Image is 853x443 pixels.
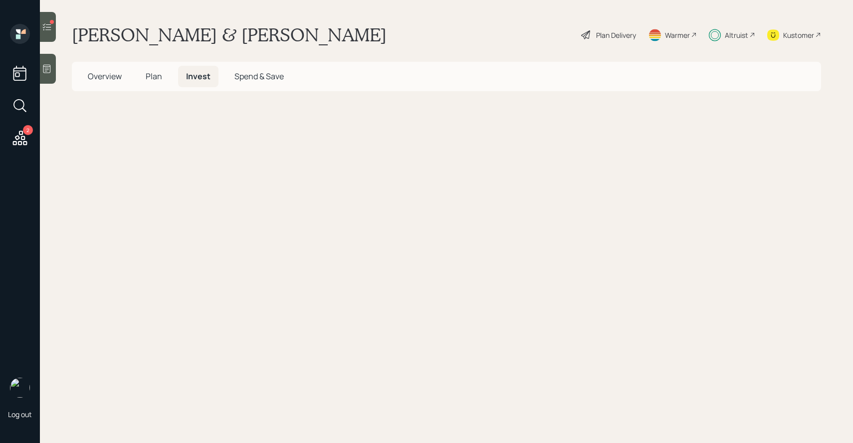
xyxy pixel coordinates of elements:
[10,378,30,398] img: sami-boghos-headshot.png
[72,24,387,46] h1: [PERSON_NAME] & [PERSON_NAME]
[186,71,211,82] span: Invest
[8,410,32,419] div: Log out
[596,30,636,40] div: Plan Delivery
[234,71,284,82] span: Spend & Save
[725,30,748,40] div: Altruist
[23,125,33,135] div: 2
[783,30,814,40] div: Kustomer
[665,30,690,40] div: Warmer
[88,71,122,82] span: Overview
[146,71,162,82] span: Plan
